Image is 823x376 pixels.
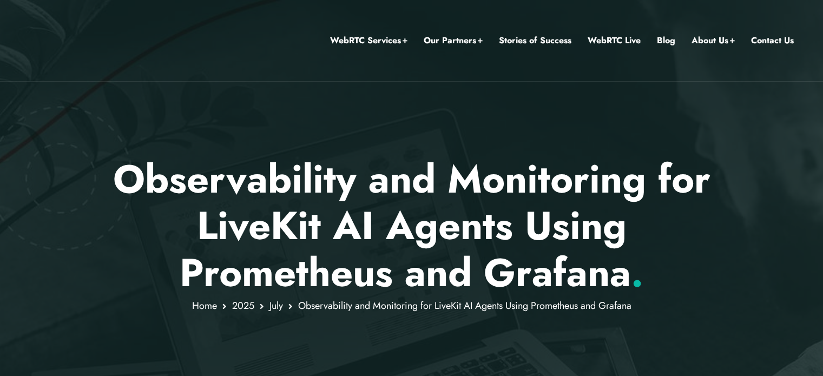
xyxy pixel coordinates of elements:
[657,34,675,48] a: Blog
[298,299,631,313] span: Observability and Monitoring for LiveKit AI Agents Using Prometheus and Grafana
[192,299,217,313] a: Home
[631,245,643,301] span: .
[424,34,483,48] a: Our Partners
[232,299,254,313] a: 2025
[588,34,641,48] a: WebRTC Live
[269,299,283,313] a: July
[692,34,735,48] a: About Us
[751,34,794,48] a: Contact Us
[95,156,728,296] p: Observability and Monitoring for LiveKit AI Agents Using Prometheus and Grafana
[499,34,571,48] a: Stories of Success
[330,34,407,48] a: WebRTC Services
